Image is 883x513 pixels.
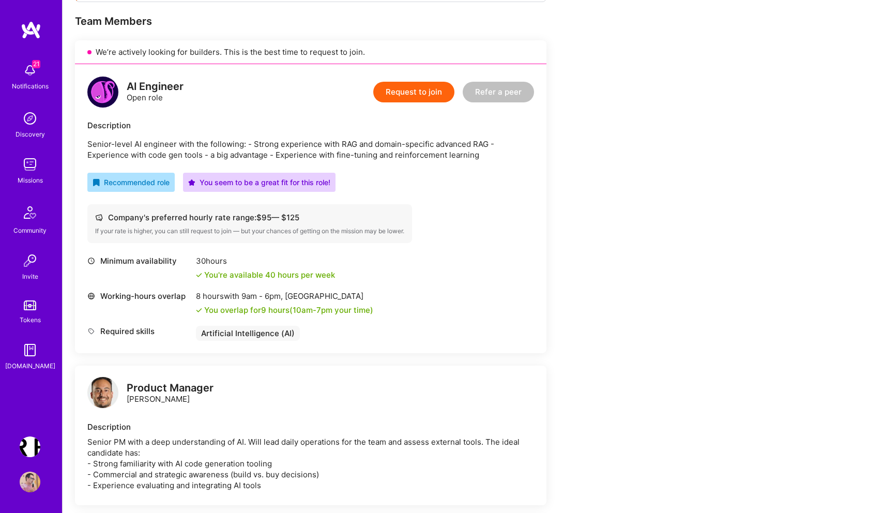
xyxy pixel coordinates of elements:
[127,383,214,404] div: [PERSON_NAME]
[87,255,191,266] div: Minimum availability
[87,139,534,160] p: Senior-level AI engineer with the following: - Strong experience with RAG and domain-specific adv...
[188,177,330,188] div: You seem to be a great fit for this role!
[17,436,43,457] a: Terr.ai: Building an Innovative Real Estate Platform
[32,60,40,68] span: 21
[12,81,49,92] div: Notifications
[87,120,534,131] div: Description
[188,179,195,186] i: icon PurpleStar
[196,255,335,266] div: 30 hours
[196,326,300,341] div: Artificial Intelligence (AI)
[24,300,36,310] img: tokens
[87,292,95,300] i: icon World
[196,291,373,301] div: 8 hours with [GEOGRAPHIC_DATA]
[20,436,40,457] img: Terr.ai: Building an Innovative Real Estate Platform
[13,225,47,236] div: Community
[87,327,95,335] i: icon Tag
[87,436,534,491] div: Senior PM with a deep understanding of AI. Will lead daily operations for the team and assess ext...
[373,82,454,102] button: Request to join
[293,305,332,315] span: 10am - 7pm
[20,108,40,129] img: discovery
[127,81,184,103] div: Open role
[5,360,55,371] div: [DOMAIN_NAME]
[95,212,404,223] div: Company's preferred hourly rate range: $ 95 — $ 125
[22,271,38,282] div: Invite
[20,250,40,271] img: Invite
[87,377,118,411] a: logo
[16,129,45,140] div: Discovery
[20,472,40,492] img: User Avatar
[17,472,43,492] a: User Avatar
[87,257,95,265] i: icon Clock
[20,314,41,325] div: Tokens
[21,21,41,39] img: logo
[20,60,40,81] img: bell
[87,421,534,432] div: Description
[87,377,118,408] img: logo
[93,177,170,188] div: Recommended role
[127,383,214,394] div: Product Manager
[20,154,40,175] img: teamwork
[196,272,202,278] i: icon Check
[75,40,546,64] div: We’re actively looking for builders. This is the best time to request to join.
[463,82,534,102] button: Refer a peer
[18,200,42,225] img: Community
[20,340,40,360] img: guide book
[87,326,191,337] div: Required skills
[95,214,103,221] i: icon Cash
[93,179,100,186] i: icon RecommendedBadge
[87,291,191,301] div: Working-hours overlap
[239,291,285,301] span: 9am - 6pm ,
[75,14,546,28] div: Team Members
[196,269,335,280] div: You're available 40 hours per week
[87,77,118,108] img: logo
[204,305,373,315] div: You overlap for 9 hours ( your time)
[18,175,43,186] div: Missions
[95,227,404,235] div: If your rate is higher, you can still request to join — but your chances of getting on the missio...
[127,81,184,92] div: AI Engineer
[196,307,202,313] i: icon Check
